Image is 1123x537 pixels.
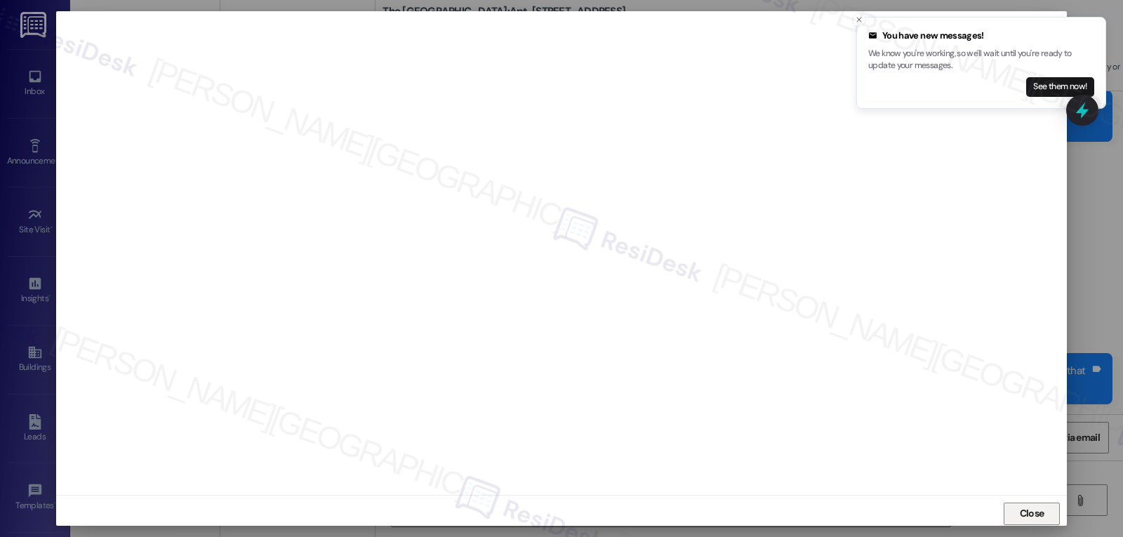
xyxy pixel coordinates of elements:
div: You have new messages! [868,29,1094,43]
button: Close toast [852,13,866,27]
p: We know you're working, so we'll wait until you're ready to update your messages. [868,48,1094,72]
button: See them now! [1026,77,1094,97]
span: Close [1020,506,1044,521]
iframe: retool [63,18,1060,488]
button: Close [1004,503,1060,525]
